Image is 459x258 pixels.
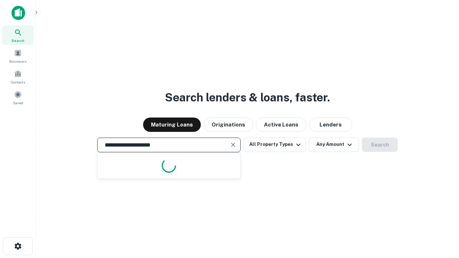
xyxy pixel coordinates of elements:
[2,67,34,86] a: Contacts
[9,58,27,64] span: Borrowers
[309,118,352,132] button: Lenders
[2,25,34,45] a: Search
[13,100,23,106] span: Saved
[165,89,330,106] h3: Search lenders & loans, faster.
[2,46,34,66] a: Borrowers
[309,138,359,152] button: Any Amount
[2,88,34,107] a: Saved
[228,140,238,150] button: Clear
[11,79,25,85] span: Contacts
[11,6,25,20] img: capitalize-icon.png
[143,118,201,132] button: Maturing Loans
[11,38,24,43] span: Search
[204,118,253,132] button: Originations
[256,118,306,132] button: Active Loans
[243,138,306,152] button: All Property Types
[423,201,459,235] iframe: Chat Widget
